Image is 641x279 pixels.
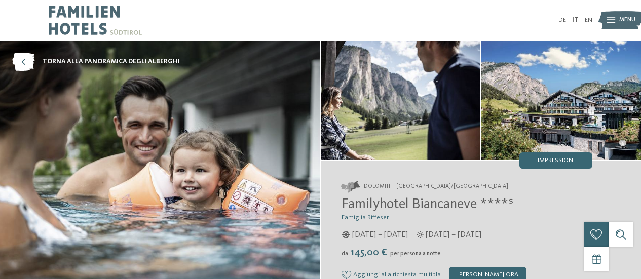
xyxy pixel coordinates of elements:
[481,41,641,160] img: Il nostro family hotel a Selva: una vacanza da favola
[538,157,575,164] span: Impressioni
[619,16,635,24] span: Menu
[352,229,408,241] span: [DATE] – [DATE]
[390,251,441,257] span: per persona a notte
[342,214,389,221] span: Famiglia Riffeser
[364,183,508,191] span: Dolomiti – [GEOGRAPHIC_DATA]/[GEOGRAPHIC_DATA]
[321,41,481,160] img: Il nostro family hotel a Selva: una vacanza da favola
[342,251,348,257] span: da
[417,231,424,238] i: Orari d'apertura estate
[349,248,389,258] span: 145,00 €
[426,229,481,241] span: [DATE] – [DATE]
[585,17,592,23] a: EN
[342,231,350,238] i: Orari d'apertura inverno
[43,57,180,66] span: torna alla panoramica degli alberghi
[342,197,513,212] span: Familyhotel Biancaneve ****ˢ
[353,271,441,278] span: Aggiungi alla richiesta multipla
[558,17,566,23] a: DE
[572,17,579,23] a: IT
[12,53,180,71] a: torna alla panoramica degli alberghi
